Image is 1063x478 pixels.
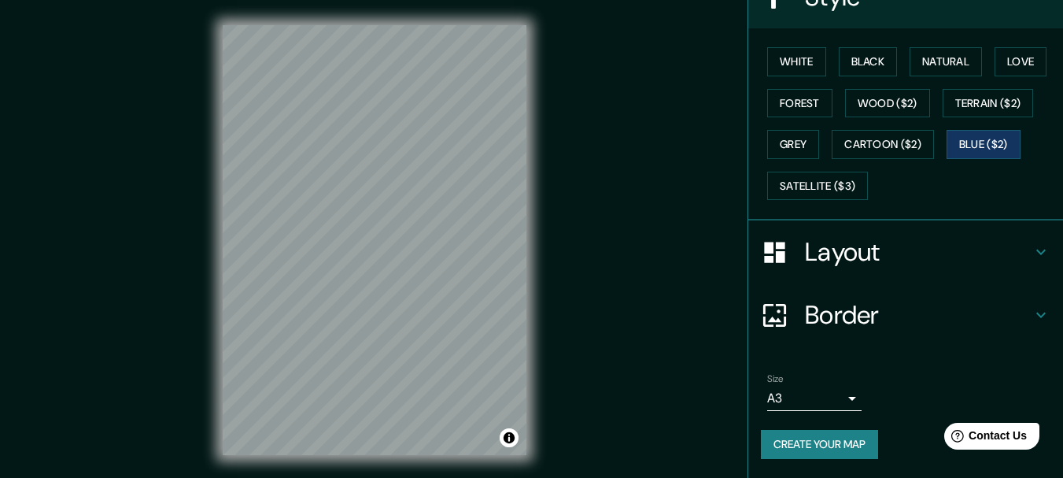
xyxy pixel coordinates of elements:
canvas: Map [223,25,526,455]
label: Size [767,372,784,386]
button: Natural [910,47,982,76]
h4: Border [805,299,1032,331]
button: Cartoon ($2) [832,130,934,159]
button: Satellite ($3) [767,172,868,201]
button: Love [995,47,1046,76]
iframe: Help widget launcher [923,417,1046,461]
button: Black [839,47,898,76]
button: Toggle attribution [500,428,519,447]
button: Forest [767,89,832,118]
button: Create your map [761,430,878,459]
h4: Layout [805,236,1032,268]
div: Border [748,283,1063,346]
button: Terrain ($2) [943,89,1034,118]
div: A3 [767,386,862,411]
div: Layout [748,220,1063,283]
button: Grey [767,130,819,159]
button: Wood ($2) [845,89,930,118]
button: White [767,47,826,76]
button: Blue ($2) [947,130,1021,159]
